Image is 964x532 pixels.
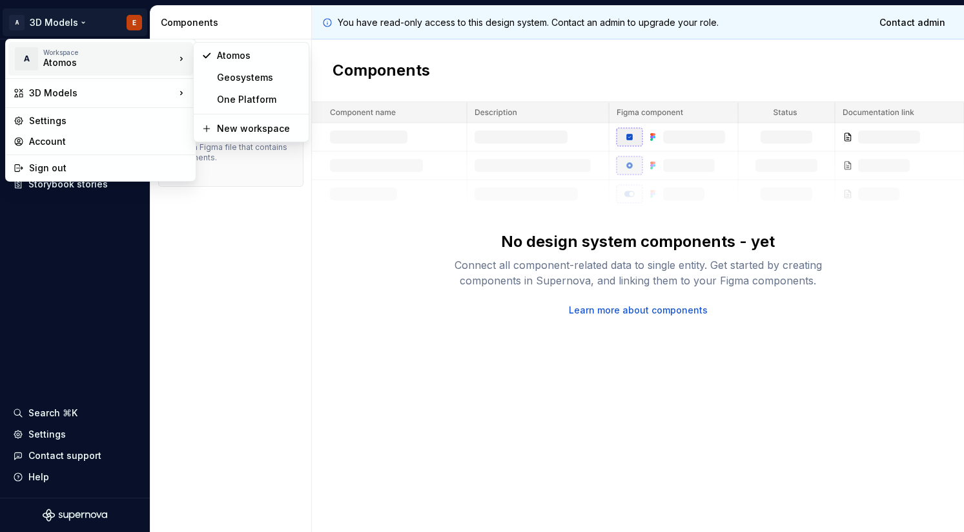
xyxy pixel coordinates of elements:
div: Workspace [43,48,175,56]
div: Geosystems [217,71,301,84]
div: Atomos [43,56,153,69]
div: A [15,47,38,70]
div: Atomos [217,49,301,62]
div: Sign out [29,162,188,175]
div: New workspace [217,122,301,135]
div: Settings [29,114,188,127]
div: One Platform [217,93,301,106]
div: Account [29,135,188,148]
div: 3D Models [29,87,175,100]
